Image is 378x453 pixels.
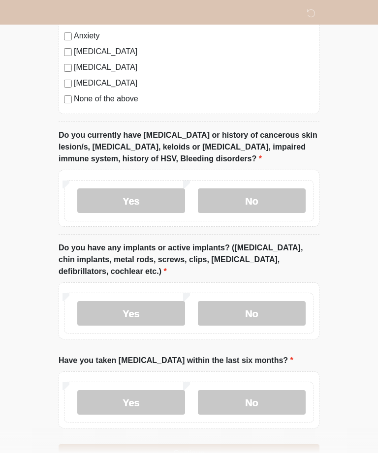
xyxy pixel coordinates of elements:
input: [MEDICAL_DATA] [64,48,72,56]
label: No [198,301,306,326]
label: [MEDICAL_DATA] [74,46,314,58]
input: [MEDICAL_DATA] [64,64,72,72]
label: Do you currently have [MEDICAL_DATA] or history of cancerous skin lesion/s, [MEDICAL_DATA], keloi... [59,129,319,165]
label: Anxiety [74,30,314,42]
img: Sm Skin La Laser Logo [49,7,62,20]
input: Anxiety [64,32,72,40]
input: [MEDICAL_DATA] [64,80,72,88]
label: Do you have any implants or active implants? ([MEDICAL_DATA], chin implants, metal rods, screws, ... [59,242,319,277]
label: [MEDICAL_DATA] [74,77,314,89]
label: Yes [77,301,185,326]
label: None of the above [74,93,314,105]
label: Yes [77,188,185,213]
label: [MEDICAL_DATA] [74,61,314,73]
label: Yes [77,390,185,415]
label: No [198,188,306,213]
input: None of the above [64,95,72,103]
label: Have you taken [MEDICAL_DATA] within the last six months? [59,355,293,366]
label: No [198,390,306,415]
